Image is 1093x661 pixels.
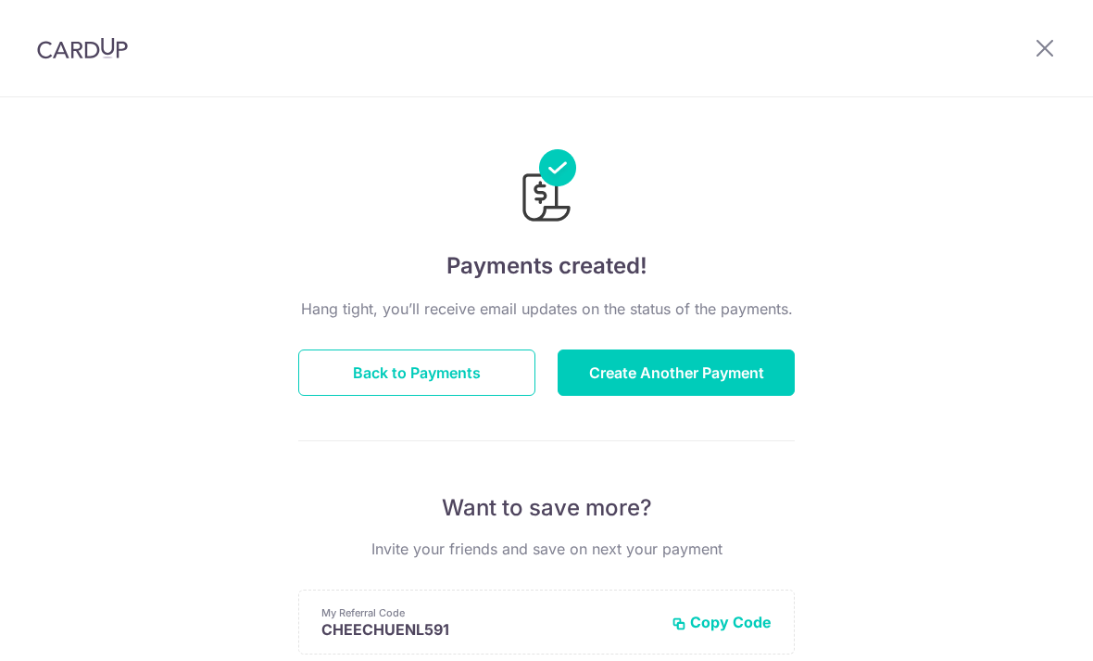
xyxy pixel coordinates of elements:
[298,298,795,320] p: Hang tight, you’ll receive email updates on the status of the payments.
[298,493,795,523] p: Want to save more?
[298,350,535,396] button: Back to Payments
[517,149,576,227] img: Payments
[37,37,128,59] img: CardUp
[298,249,795,283] h4: Payments created!
[298,538,795,560] p: Invite your friends and save on next your payment
[558,350,795,396] button: Create Another Payment
[672,613,772,631] button: Copy Code
[321,605,657,620] p: My Referral Code
[321,620,657,639] p: CHEECHUENL591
